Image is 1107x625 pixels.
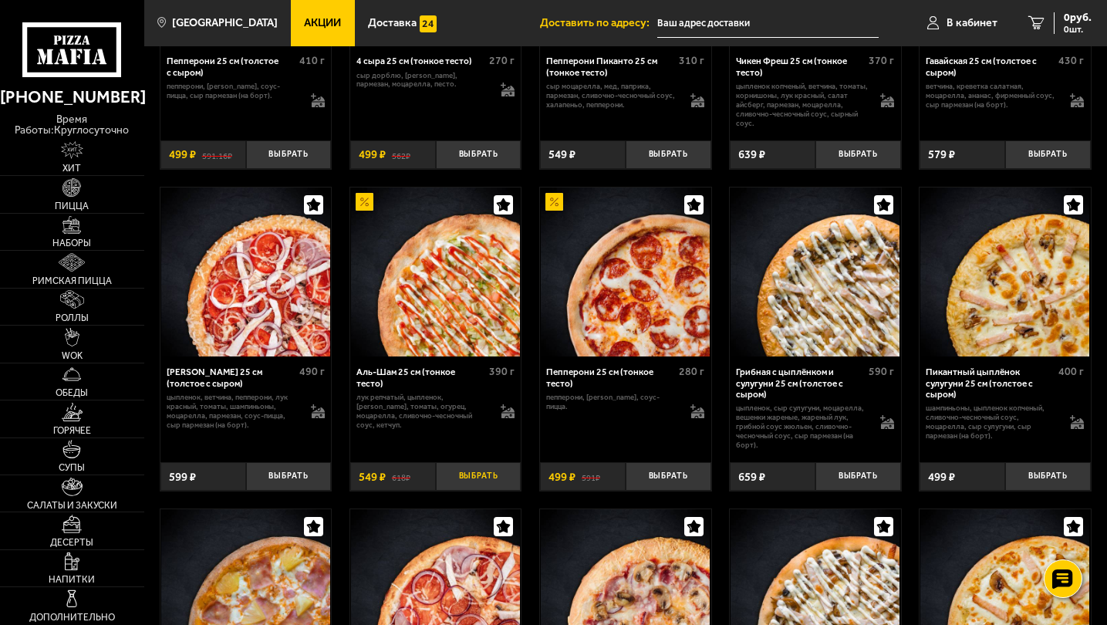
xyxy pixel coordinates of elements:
span: Супы [59,463,85,472]
button: Выбрать [1005,462,1091,491]
span: Римская пицца [32,276,112,285]
span: 549 ₽ [359,470,386,484]
img: Пикантный цыплёнок сулугуни 25 см (толстое с сыром) [920,187,1089,356]
span: В кабинет [947,18,997,29]
span: Горячее [53,426,91,435]
div: Аль-Шам 25 см (тонкое тесто) [356,367,485,389]
button: Выбрать [436,140,521,169]
span: 499 ₽ [359,147,386,161]
span: 590 г [869,365,894,378]
img: Петровская 25 см (толстое с сыром) [161,187,330,356]
span: Напитки [49,575,95,584]
span: 400 г [1058,365,1084,378]
img: Акционный [356,193,373,210]
p: сыр Моцарелла, мед, паприка, пармезан, сливочно-чесночный соус, халапеньо, пепперони. [546,82,679,110]
div: Пепперони Пиканто 25 см (тонкое тесто) [546,56,675,78]
button: Выбрать [815,462,901,491]
button: Выбрать [1005,140,1091,169]
span: Дополнительно [29,613,115,622]
a: Грибная с цыплёнком и сулугуни 25 см (толстое с сыром) [730,187,901,356]
img: Пепперони 25 см (тонкое тесто) [541,187,710,356]
div: Грибная с цыплёнком и сулугуни 25 см (толстое с сыром) [736,367,865,400]
button: Выбрать [246,462,332,491]
span: WOK [62,351,83,360]
span: [GEOGRAPHIC_DATA] [172,18,278,29]
a: АкционныйПепперони 25 см (тонкое тесто) [540,187,711,356]
div: [PERSON_NAME] 25 см (толстое с сыром) [167,367,295,389]
span: Акции [304,18,341,29]
s: 591.16 ₽ [202,149,232,160]
img: 15daf4d41897b9f0e9f617042186c801.svg [420,15,437,32]
p: лук репчатый, цыпленок, [PERSON_NAME], томаты, огурец, моцарелла, сливочно-чесночный соус, кетчуп. [356,393,489,430]
span: 0 руб. [1064,12,1092,23]
span: Роллы [56,313,89,323]
span: 579 ₽ [928,147,955,161]
p: шампиньоны, цыпленок копченый, сливочно-чесночный соус, моцарелла, сыр сулугуни, сыр пармезан (на... [926,404,1058,441]
div: Пепперони 25 см (толстое с сыром) [167,56,295,78]
a: Пикантный цыплёнок сулугуни 25 см (толстое с сыром) [920,187,1091,356]
span: 270 г [489,54,515,67]
div: 4 сыра 25 см (тонкое тесто) [356,56,485,66]
span: Хит [62,164,81,173]
p: ветчина, креветка салатная, моцарелла, ананас, фирменный соус, сыр пармезан (на борт). [926,82,1058,110]
button: Выбрать [246,140,332,169]
div: Пикантный цыплёнок сулугуни 25 см (толстое с сыром) [926,367,1055,400]
input: Ваш адрес доставки [657,9,879,38]
span: 499 ₽ [548,470,575,484]
button: Выбрать [626,462,711,491]
span: 390 г [489,365,515,378]
span: 499 ₽ [928,470,955,484]
span: Салаты и закуски [27,501,117,510]
img: Аль-Шам 25 см (тонкое тесто) [351,187,520,356]
span: 490 г [299,365,325,378]
button: Выбрать [815,140,901,169]
button: Выбрать [436,462,521,491]
s: 562 ₽ [392,149,410,160]
span: 0 шт. [1064,25,1092,34]
span: 549 ₽ [548,147,575,161]
p: сыр дорблю, [PERSON_NAME], пармезан, моцарелла, песто. [356,71,489,90]
p: цыпленок копченый, ветчина, томаты, корнишоны, лук красный, салат айсберг, пармезан, моцарелла, с... [736,82,869,128]
span: Пицца [55,201,89,211]
span: 499 ₽ [169,147,196,161]
div: Пепперони 25 см (тонкое тесто) [546,367,675,389]
span: Десерты [50,538,93,547]
a: Петровская 25 см (толстое с сыром) [160,187,332,356]
div: Гавайская 25 см (толстое с сыром) [926,56,1055,78]
span: 430 г [1058,54,1084,67]
span: 280 г [679,365,704,378]
span: Доставить по адресу: [540,18,657,29]
span: 599 ₽ [169,470,196,484]
span: 410 г [299,54,325,67]
s: 591 ₽ [582,471,600,482]
span: Наборы [52,238,91,248]
p: пепперони, [PERSON_NAME], соус-пицца. [546,393,679,411]
p: пепперони, [PERSON_NAME], соус-пицца, сыр пармезан (на борт). [167,82,299,100]
s: 618 ₽ [392,471,410,482]
div: Чикен Фреш 25 см (тонкое тесто) [736,56,865,78]
a: АкционныйАль-Шам 25 см (тонкое тесто) [350,187,521,356]
p: цыпленок, сыр сулугуни, моцарелла, вешенки жареные, жареный лук, грибной соус Жюльен, сливочно-че... [736,404,869,450]
p: цыпленок, ветчина, пепперони, лук красный, томаты, шампиньоны, моцарелла, пармезан, соус-пицца, с... [167,393,299,430]
img: Акционный [545,193,562,210]
span: Обеды [56,388,88,397]
span: 639 ₽ [738,147,765,161]
span: 310 г [679,54,704,67]
img: Грибная с цыплёнком и сулугуни 25 см (толстое с сыром) [731,187,899,356]
span: 370 г [869,54,894,67]
button: Выбрать [626,140,711,169]
span: Доставка [368,18,417,29]
span: 659 ₽ [738,470,765,484]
